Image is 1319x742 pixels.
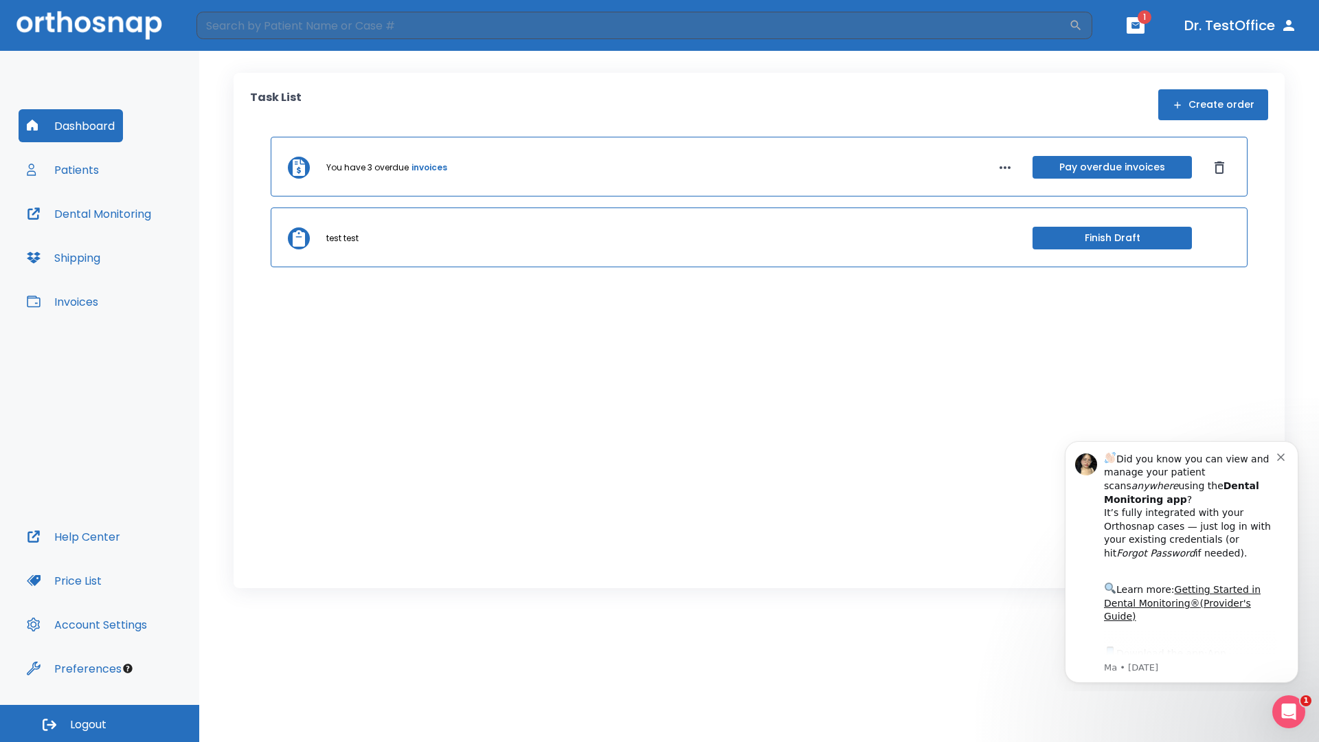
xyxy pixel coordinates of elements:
[19,520,128,553] button: Help Center
[1208,157,1230,179] button: Dismiss
[19,652,130,685] button: Preferences
[19,109,123,142] button: Dashboard
[19,241,109,274] button: Shipping
[70,717,106,732] span: Logout
[122,662,134,675] div: Tooltip anchor
[1033,227,1192,249] button: Finish Draft
[60,233,233,245] p: Message from Ma, sent 6w ago
[1138,10,1151,24] span: 1
[60,219,182,244] a: App Store
[60,216,233,286] div: Download the app: | ​ Let us know if you need help getting started!
[19,153,107,186] button: Patients
[19,564,110,597] button: Price List
[1300,695,1311,706] span: 1
[1044,429,1319,691] iframe: Intercom notifications message
[1158,89,1268,120] button: Create order
[412,161,447,174] a: invoices
[196,12,1069,39] input: Search by Patient Name or Case #
[16,11,162,39] img: Orthosnap
[250,89,302,120] p: Task List
[233,21,244,32] button: Dismiss notification
[326,161,409,174] p: You have 3 overdue
[1033,156,1192,179] button: Pay overdue invoices
[19,285,106,318] button: Invoices
[1179,13,1303,38] button: Dr. TestOffice
[1272,695,1305,728] iframe: Intercom live chat
[326,232,359,245] p: test test
[19,197,159,230] button: Dental Monitoring
[19,608,155,641] button: Account Settings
